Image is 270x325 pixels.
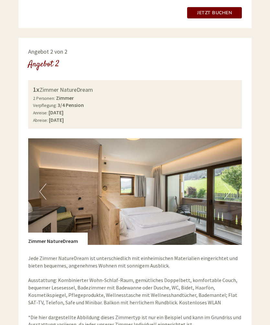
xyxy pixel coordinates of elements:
img: image [28,138,242,245]
small: 08:04 [10,31,100,36]
div: [GEOGRAPHIC_DATA] [10,19,100,24]
a: Jetzt buchen [187,7,242,18]
div: Zimmer NatureDream [33,85,237,94]
div: [DATE] [95,5,118,16]
b: 1x [33,85,39,93]
div: Guten Tag, wie können wir Ihnen helfen? [5,17,103,37]
small: Abreise: [33,118,48,123]
span: Angebot 2 von 2 [28,48,67,55]
div: Angebot 2 [28,58,59,70]
small: 2 Personen: [33,96,55,101]
div: Zimmer NatureDream [28,233,88,245]
small: Anreise: [33,110,48,116]
b: [DATE] [49,117,64,123]
button: Senden [175,170,214,182]
button: Next [224,183,231,200]
b: Zimmer [56,95,74,101]
b: 3/4 Pension [58,102,84,108]
button: Previous [39,183,46,200]
small: Verpflegung: [33,103,57,108]
b: [DATE] [49,109,63,116]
